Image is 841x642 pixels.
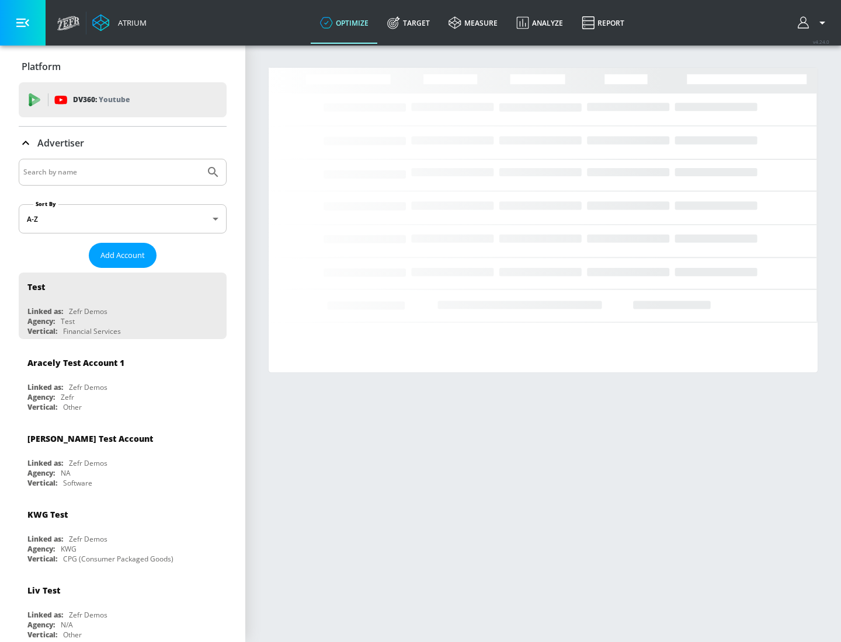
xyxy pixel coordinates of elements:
[69,382,107,392] div: Zefr Demos
[27,478,57,488] div: Vertical:
[311,2,378,44] a: optimize
[99,93,130,106] p: Youtube
[19,348,227,415] div: Aracely Test Account 1Linked as:Zefr DemosAgency:ZefrVertical:Other
[61,620,73,630] div: N/A
[572,2,634,44] a: Report
[19,273,227,339] div: TestLinked as:Zefr DemosAgency:TestVertical:Financial Services
[69,458,107,468] div: Zefr Demos
[27,610,63,620] div: Linked as:
[19,500,227,567] div: KWG TestLinked as:Zefr DemosAgency:KWGVertical:CPG (Consumer Packaged Goods)
[69,306,107,316] div: Zefr Demos
[27,468,55,478] div: Agency:
[89,243,157,268] button: Add Account
[61,316,75,326] div: Test
[22,60,61,73] p: Platform
[69,610,107,620] div: Zefr Demos
[63,478,92,488] div: Software
[27,306,63,316] div: Linked as:
[27,433,153,444] div: [PERSON_NAME] Test Account
[19,424,227,491] div: [PERSON_NAME] Test AccountLinked as:Zefr DemosAgency:NAVertical:Software
[63,402,82,412] div: Other
[63,630,82,640] div: Other
[37,137,84,149] p: Advertiser
[61,392,74,402] div: Zefr
[27,509,68,520] div: KWG Test
[27,630,57,640] div: Vertical:
[63,554,173,564] div: CPG (Consumer Packaged Goods)
[27,585,60,596] div: Liv Test
[63,326,121,336] div: Financial Services
[27,554,57,564] div: Vertical:
[23,165,200,180] input: Search by name
[27,326,57,336] div: Vertical:
[27,458,63,468] div: Linked as:
[113,18,147,28] div: Atrium
[507,2,572,44] a: Analyze
[27,382,63,392] div: Linked as:
[813,39,829,45] span: v 4.24.0
[19,204,227,233] div: A-Z
[27,357,124,368] div: Aracely Test Account 1
[27,534,63,544] div: Linked as:
[19,82,227,117] div: DV360: Youtube
[27,316,55,326] div: Agency:
[69,534,107,544] div: Zefr Demos
[61,544,77,554] div: KWG
[33,200,58,208] label: Sort By
[73,93,130,106] p: DV360:
[27,544,55,554] div: Agency:
[27,402,57,412] div: Vertical:
[27,281,45,292] div: Test
[61,468,71,478] div: NA
[19,50,227,83] div: Platform
[378,2,439,44] a: Target
[439,2,507,44] a: measure
[27,392,55,402] div: Agency:
[19,127,227,159] div: Advertiser
[92,14,147,32] a: Atrium
[100,249,145,262] span: Add Account
[27,620,55,630] div: Agency:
